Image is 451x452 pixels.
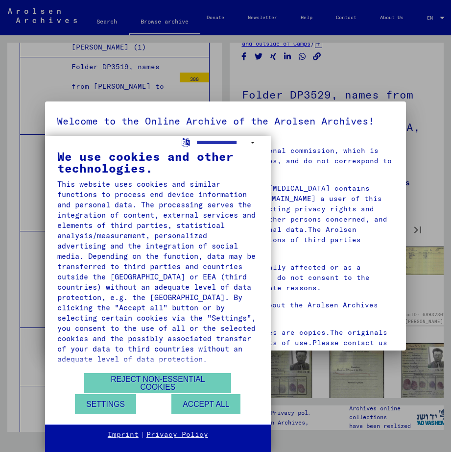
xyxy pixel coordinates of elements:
div: We use cookies and other technologies. [57,151,259,174]
button: Reject non-essential cookies [84,373,231,393]
a: Privacy Policy [146,430,208,440]
a: Imprint [108,430,139,440]
button: Accept all [171,394,240,414]
div: This website uses cookies and similar functions to process end device information and personal da... [57,179,259,364]
button: Settings [75,394,136,414]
